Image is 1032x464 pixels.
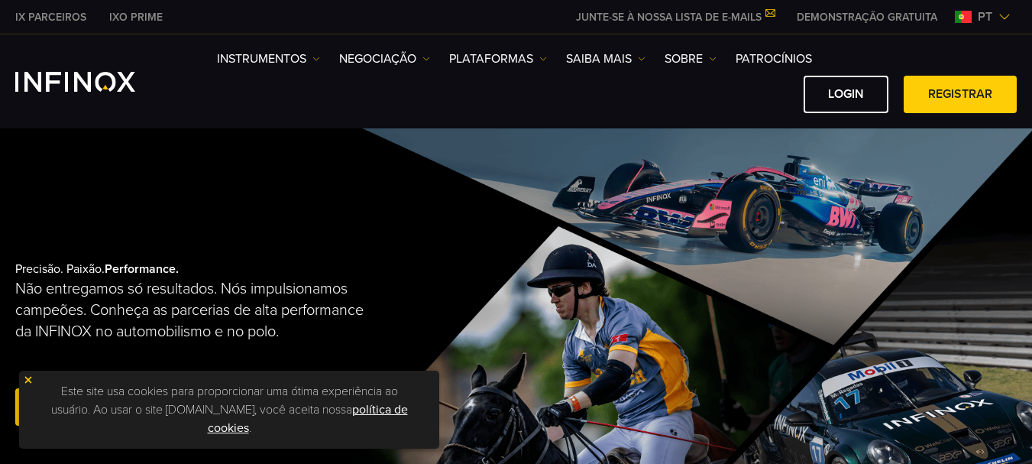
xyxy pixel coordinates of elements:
[339,50,430,68] a: NEGOCIAÇÃO
[565,11,785,24] a: JUNTE-SE À NOSSA LISTA DE E-MAILS
[4,9,98,25] a: INFINOX
[804,76,888,113] a: Login
[27,378,432,441] p: Este site usa cookies para proporcionar uma ótima experiência ao usuário. Ao usar o site [DOMAIN_...
[15,278,376,342] p: Não entregamos só resultados. Nós impulsionamos campeões. Conheça as parcerias de alta performanc...
[105,261,179,277] strong: Performance.
[449,50,547,68] a: PLATAFORMAS
[15,72,171,92] a: INFINOX Logo
[972,8,998,26] span: pt
[665,50,717,68] a: SOBRE
[15,237,466,454] div: Precisão. Paixão.
[217,50,320,68] a: Instrumentos
[15,388,128,426] a: Registrar
[98,9,174,25] a: INFINOX
[904,76,1017,113] a: Registrar
[23,375,34,385] img: yellow close icon
[736,50,812,68] a: Patrocínios
[566,50,645,68] a: Saiba mais
[785,9,949,25] a: INFINOX MENU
